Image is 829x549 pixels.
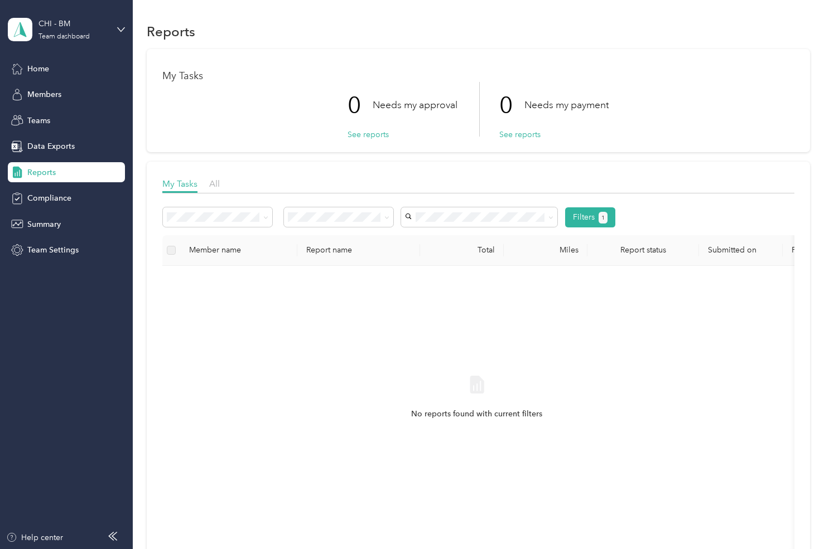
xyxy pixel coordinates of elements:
iframe: Everlance-gr Chat Button Frame [767,487,829,549]
div: Team dashboard [38,33,90,40]
div: Member name [189,245,288,255]
p: 0 [499,82,524,129]
span: No reports found with current filters [411,408,542,420]
button: Filters1 [565,207,616,227]
th: Submitted on [699,235,783,266]
p: 0 [348,82,373,129]
span: 1 [601,213,605,223]
span: Teams [27,115,50,127]
span: My Tasks [162,178,197,189]
h1: My Tasks [162,70,794,82]
span: Report status [596,245,690,255]
h1: Reports [147,26,195,37]
button: 1 [599,212,608,224]
span: Home [27,63,49,75]
span: Compliance [27,192,71,204]
p: Needs my approval [373,98,457,112]
span: Summary [27,218,61,230]
span: Members [27,89,61,100]
span: Team Settings [27,244,79,256]
th: Report name [297,235,420,266]
th: Member name [180,235,297,266]
button: See reports [348,129,389,140]
span: All [209,178,220,189]
button: Help center [6,532,63,543]
div: CHI - BM [38,18,108,30]
button: See reports [499,129,541,140]
span: Data Exports [27,140,75,152]
div: Miles [513,245,579,255]
p: Needs my payment [524,98,609,112]
span: Reports [27,167,56,178]
div: Total [429,245,495,255]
